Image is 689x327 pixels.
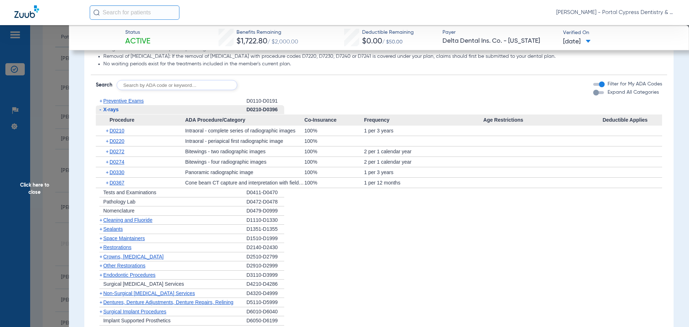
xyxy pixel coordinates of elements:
div: 100% [304,157,364,167]
span: + [99,272,102,278]
span: Expand All Categories [608,90,659,95]
div: 1 per 12 months [364,178,483,188]
span: $0.00 [362,38,382,45]
span: Age Restrictions [483,115,603,126]
div: 1 per 3 years [364,126,483,136]
span: / $50.00 [382,39,403,45]
div: D4210-D4286 [247,280,284,289]
div: D0411-D0470 [247,188,284,197]
div: Bitewings - two radiographic images [185,146,304,157]
div: 2 per 1 calendar year [364,157,483,167]
label: Filter for My ADA Codes [606,80,662,88]
span: Procedure [96,115,185,126]
div: 1 per 3 years [364,167,483,177]
span: Tests and Examinations [103,190,156,195]
span: Pathology Lab [103,199,136,205]
div: D1110-D1330 [247,216,284,225]
div: D2910-D2999 [247,261,284,271]
div: D2140-D2430 [247,243,284,252]
img: Zuub Logo [14,5,39,18]
div: Intraoral - complete series of radiographic images [185,126,304,136]
span: + [99,217,102,223]
div: D0110-D0191 [247,97,284,106]
div: D6010-D6040 [247,307,284,317]
div: Cone beam CT capture and interpretation with field of view of both jaws; with or without cranium [185,178,304,188]
span: D0210 [109,128,124,134]
span: Frequency [364,115,483,126]
span: Dentures, Denture Adjustments, Denture Repairs, Relining [103,299,234,305]
div: D3110-D3999 [247,271,284,280]
span: Restorations [103,244,132,250]
span: + [99,299,102,305]
div: D6050-D6199 [247,316,284,326]
span: + [99,254,102,260]
li: Removal of [MEDICAL_DATA]: If the removal of [MEDICAL_DATA] with procedure codes D7220, D7230, D7... [103,53,662,60]
span: Sealants [103,226,123,232]
span: Space Maintainers [103,235,145,241]
div: D1510-D1999 [247,234,284,243]
div: D0210-D0396 [247,105,284,115]
div: D1351-D1355 [247,225,284,234]
span: Crowns, [MEDICAL_DATA] [103,254,164,260]
span: Implant Supported Prosthetics [103,318,171,323]
div: 2 per 1 calendar year [364,146,483,157]
span: Deductible Applies [603,115,662,126]
span: Endodontic Procedures [103,272,156,278]
span: + [106,167,110,177]
span: Deductible Remaining [362,29,414,36]
span: X-rays [103,107,119,112]
iframe: Chat Widget [653,293,689,327]
span: [PERSON_NAME] - Portal Cypress Dentistry & Orthodontics [556,9,675,16]
span: / $2,000.00 [267,39,298,45]
span: + [106,157,110,167]
input: Search by ADA code or keyword… [117,80,237,90]
span: Verified On [563,29,678,37]
input: Search for patients [90,5,179,20]
span: Preventive Exams [103,98,144,104]
span: Non-Surgical [MEDICAL_DATA] Services [103,290,195,296]
span: D0274 [109,159,124,165]
span: + [99,98,102,104]
div: 100% [304,146,364,157]
span: D0367 [109,180,124,186]
div: 100% [304,136,364,146]
span: Cleaning and Fluoride [103,217,153,223]
div: Bitewings - four radiographic images [185,157,304,167]
div: 100% [304,167,364,177]
div: Intraoral - periapical first radiographic image [185,136,304,146]
span: + [106,146,110,157]
span: Surgical Implant Procedures [103,309,167,314]
span: Payer [442,29,557,36]
span: + [106,136,110,146]
span: D0220 [109,138,124,144]
span: + [99,226,102,232]
div: Panoramic radiographic image [185,167,304,177]
span: + [106,178,110,188]
span: + [106,126,110,136]
div: 100% [304,126,364,136]
li: No waiting periods exist for the treatments included in the member's current plan. [103,61,662,67]
span: ADA Procedure/Category [185,115,304,126]
span: [DATE] [563,37,591,46]
span: Other Restorations [103,263,146,268]
div: D0479-D0999 [247,206,284,216]
span: Delta Dental Ins. Co. - [US_STATE] [442,37,557,46]
div: D5110-D5999 [247,298,284,307]
span: Search [96,81,112,89]
span: D0330 [109,169,124,175]
span: + [99,263,102,268]
span: Active [125,37,150,47]
span: Surgical [MEDICAL_DATA] Services [103,281,184,287]
div: D2510-D2799 [247,252,284,262]
span: Co-Insurance [304,115,364,126]
span: Status [125,29,150,36]
span: D0272 [109,149,124,154]
div: 100% [304,178,364,188]
span: + [99,244,102,250]
span: + [99,290,102,296]
img: Search Icon [93,9,100,16]
span: + [99,309,102,314]
span: $1,722.80 [236,38,267,45]
span: Benefits Remaining [236,29,298,36]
